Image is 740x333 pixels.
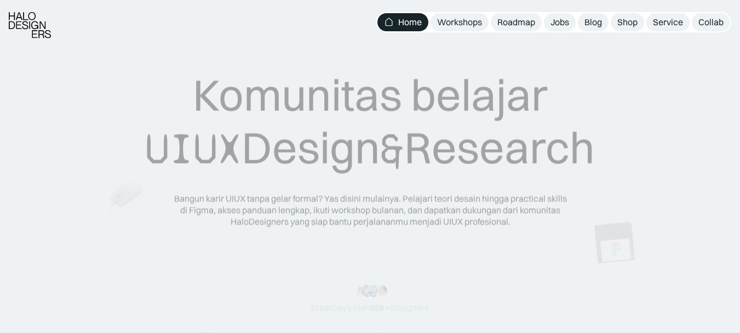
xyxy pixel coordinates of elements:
[584,16,602,28] div: Blog
[380,123,404,176] span: &
[370,302,390,313] span: 50k+
[311,302,429,314] div: Dipercaya oleh designers
[544,13,576,31] a: Jobs
[377,13,428,31] a: Home
[431,13,489,31] a: Workshops
[173,193,567,227] div: Bangun karir UIUX tanpa gelar formal? Yas disini mulainya. Pelajari teori desain hingga practical...
[692,13,730,31] a: Collab
[698,16,724,28] div: Collab
[578,13,609,31] a: Blog
[491,13,542,31] a: Roadmap
[437,16,482,28] div: Workshops
[145,123,242,176] span: UIUX
[398,16,422,28] div: Home
[611,13,644,31] a: Shop
[646,13,690,31] a: Service
[145,69,595,176] div: Komunitas belajar Design Research
[550,16,569,28] div: Jobs
[497,16,535,28] div: Roadmap
[653,16,683,28] div: Service
[617,16,638,28] div: Shop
